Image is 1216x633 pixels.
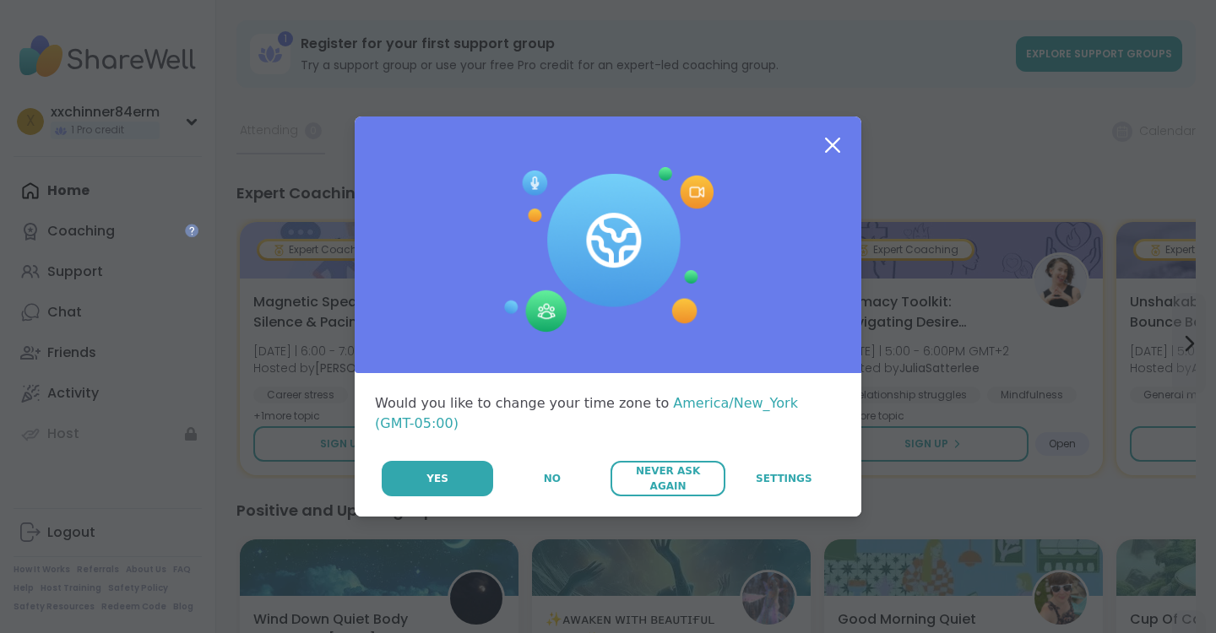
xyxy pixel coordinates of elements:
[495,461,609,496] button: No
[727,461,841,496] a: Settings
[544,471,561,486] span: No
[502,167,714,333] img: Session Experience
[611,461,725,496] button: Never Ask Again
[185,224,198,237] iframe: Spotlight
[375,393,841,434] div: Would you like to change your time zone to
[382,461,493,496] button: Yes
[756,471,812,486] span: Settings
[375,395,798,431] span: America/New_York (GMT-05:00)
[619,463,716,494] span: Never Ask Again
[426,471,448,486] span: Yes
